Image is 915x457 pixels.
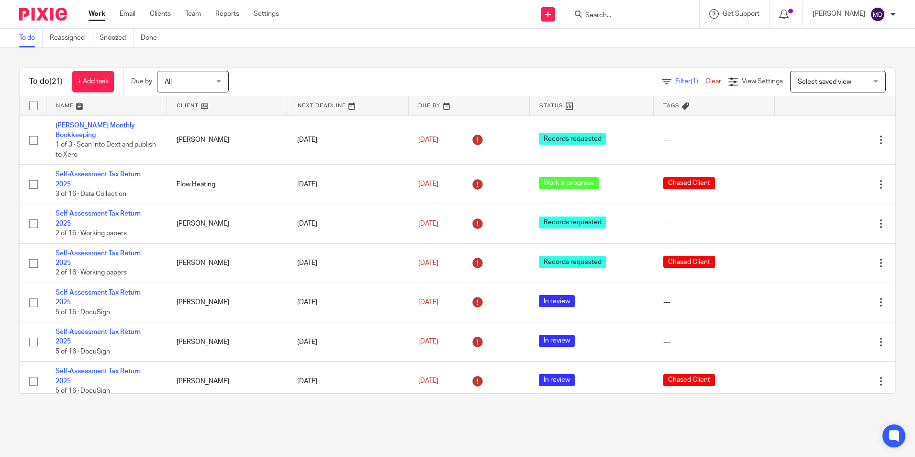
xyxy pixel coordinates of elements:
[418,299,438,306] span: [DATE]
[167,115,288,165] td: [PERSON_NAME]
[167,362,288,401] td: [PERSON_NAME]
[56,122,135,138] a: [PERSON_NAME] Monthly Bookkeeping
[100,29,134,47] a: Snoozed
[539,374,575,386] span: In review
[418,220,438,227] span: [DATE]
[288,283,409,322] td: [DATE]
[56,348,110,355] span: 5 of 16 · DocuSign
[167,322,288,362] td: [PERSON_NAME]
[120,9,135,19] a: Email
[254,9,279,19] a: Settings
[288,322,409,362] td: [DATE]
[167,243,288,283] td: [PERSON_NAME]
[870,7,885,22] img: svg%3E
[165,79,172,85] span: All
[691,78,698,85] span: (1)
[813,9,865,19] p: [PERSON_NAME]
[49,78,63,85] span: (21)
[150,9,171,19] a: Clients
[539,133,606,145] span: Records requested
[663,177,715,189] span: Chased Client
[418,181,438,188] span: [DATE]
[418,339,438,345] span: [DATE]
[418,378,438,385] span: [DATE]
[56,309,110,316] span: 5 of 16 · DocuSign
[798,79,851,85] span: Select saved view
[418,260,438,266] span: [DATE]
[56,270,127,276] span: 2 of 16 · Working papers
[19,8,67,21] img: Pixie
[418,137,438,143] span: [DATE]
[56,210,141,227] a: Self-Assessment Tax Return 2025
[56,171,141,187] a: Self-Assessment Tax Return 2025
[663,337,765,347] div: ---
[185,9,201,19] a: Team
[56,250,141,266] a: Self-Assessment Tax Return 2025
[56,329,141,345] a: Self-Assessment Tax Return 2025
[705,78,721,85] a: Clear
[663,135,765,145] div: ---
[141,29,164,47] a: Done
[72,71,114,92] a: + Add task
[539,217,606,228] span: Records requested
[288,165,409,204] td: [DATE]
[50,29,92,47] a: Reassigned
[288,362,409,401] td: [DATE]
[539,256,606,268] span: Records requested
[56,388,110,394] span: 5 of 16 · DocuSign
[663,103,680,108] span: Tags
[131,77,152,86] p: Due by
[539,295,575,307] span: In review
[663,256,715,268] span: Chased Client
[723,11,759,17] span: Get Support
[288,243,409,283] td: [DATE]
[584,11,670,20] input: Search
[539,335,575,347] span: In review
[288,115,409,165] td: [DATE]
[167,204,288,243] td: [PERSON_NAME]
[56,191,126,197] span: 3 of 16 · Data Collection
[742,78,783,85] span: View Settings
[663,297,765,307] div: ---
[167,165,288,204] td: Flow Heating
[56,368,141,384] a: Self-Assessment Tax Return 2025
[288,204,409,243] td: [DATE]
[675,78,705,85] span: Filter
[56,141,156,158] span: 1 of 3 · Scan into Dext and publish to Xero
[56,289,141,306] a: Self-Assessment Tax Return 2025
[539,177,599,189] span: Work in progress
[29,77,63,87] h1: To do
[19,29,43,47] a: To do
[663,219,765,228] div: ---
[663,374,715,386] span: Chased Client
[56,230,127,237] span: 2 of 16 · Working papers
[215,9,239,19] a: Reports
[167,283,288,322] td: [PERSON_NAME]
[89,9,105,19] a: Work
